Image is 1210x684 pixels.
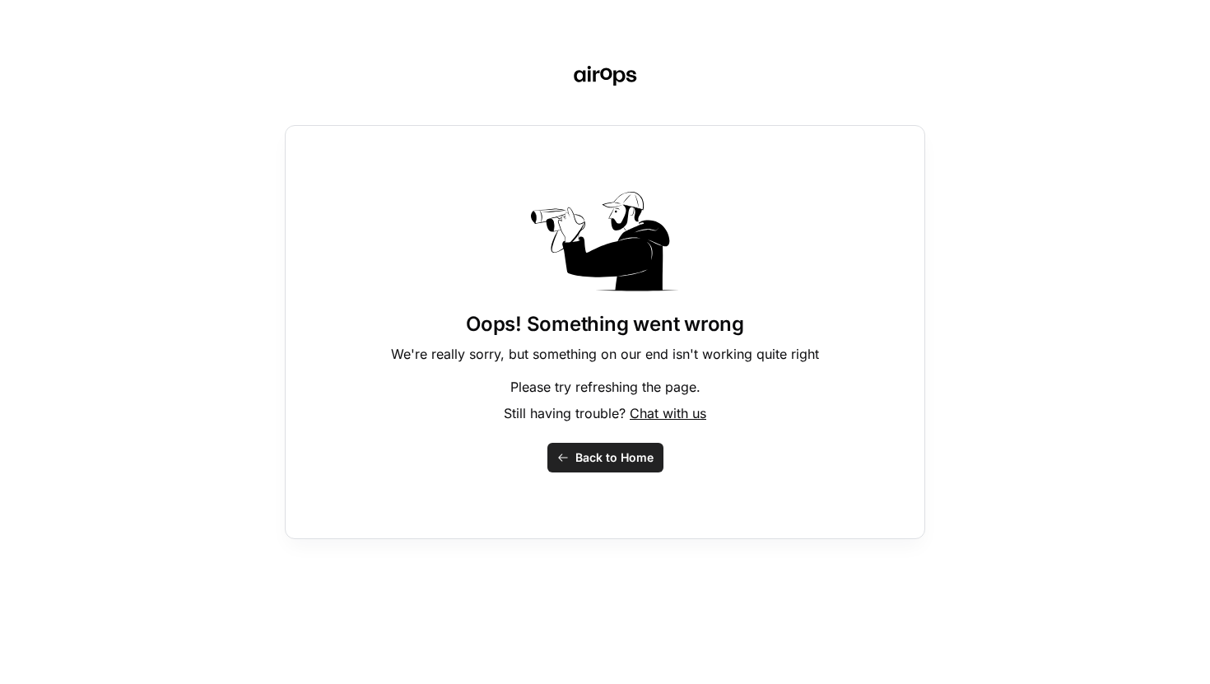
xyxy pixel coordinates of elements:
[391,344,819,364] p: We're really sorry, but something on our end isn't working quite right
[466,311,744,337] h1: Oops! Something went wrong
[547,443,663,472] button: Back to Home
[504,403,706,423] p: Still having trouble?
[630,405,706,421] span: Chat with us
[575,449,654,466] span: Back to Home
[510,377,700,397] p: Please try refreshing the page.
